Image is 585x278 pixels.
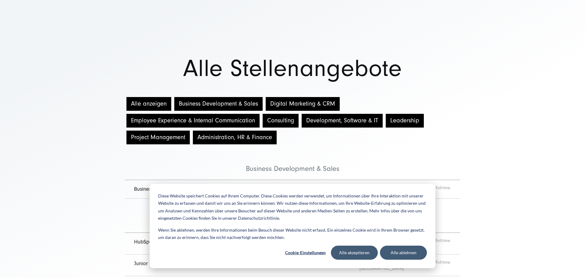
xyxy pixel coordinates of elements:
[125,146,460,180] li: Business Development & Sales
[134,260,194,267] a: Junior Copywriter (m/w/d)
[126,97,171,111] button: Alle anzeigen
[125,199,460,233] li: Digital Marketing & CRM
[282,246,329,260] button: Cookie-Einstellungen
[266,97,340,111] button: Digital Marketing & CRM
[302,114,383,128] button: Development, Software & IT
[331,246,378,260] button: Alle akzeptieren
[150,184,435,268] div: Cookie banner
[73,57,512,80] h1: Alle Stellenangebote
[134,186,227,192] a: Business Development Assistant (m/w/d)
[263,114,299,128] button: Consulting
[158,226,427,241] p: Wenn Sie ablehnen, werden Ihre Informationen beim Besuch dieser Website nicht erfasst. Ein einzel...
[386,114,424,128] button: Leadership
[436,185,451,194] span: Full-time
[380,246,427,260] button: Alle ablehnen
[174,97,263,111] button: Business Development & Sales
[134,239,199,245] a: HubSpot Consultant (m/w/d)
[193,131,277,144] button: Administration, HR & Finance
[436,259,451,271] span: Full-time
[436,237,451,250] span: Full-time
[158,192,427,222] p: Diese Website speichert Cookies auf Ihrem Computer. Diese Cookies werden verwendet, um Informatio...
[126,131,190,144] button: Project Management
[126,114,260,128] button: Employee Experience & Internal Communication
